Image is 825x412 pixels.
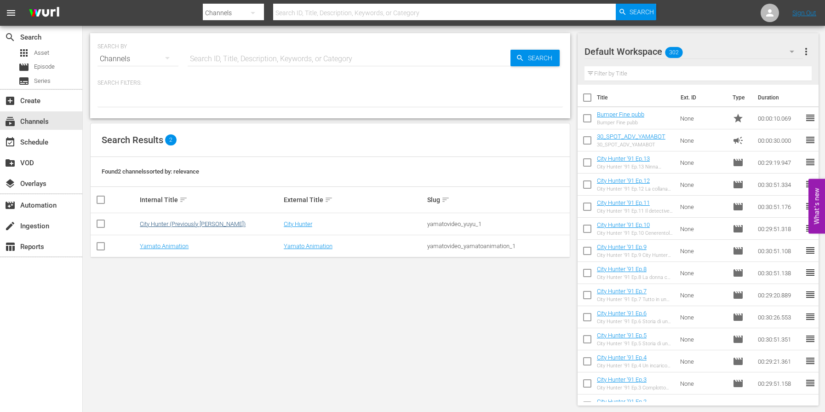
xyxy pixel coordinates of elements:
span: Episode [733,267,744,279]
td: None [676,174,729,196]
a: City Hunter '91 Ep.6 [597,310,647,317]
span: Asset [18,47,29,58]
span: Series [18,75,29,87]
span: Search [524,50,560,66]
td: None [676,107,729,129]
td: 00:30:51.334 [754,174,805,196]
span: Episode [733,245,744,256]
div: City Hunter '91 Ep.6 Storia di un fantasma (seconda parte) [597,319,673,325]
a: Sign Out [792,9,816,17]
button: Open Feedback Widget [808,179,825,233]
span: menu [6,7,17,18]
span: Search [5,32,16,43]
span: Episode [733,312,744,323]
span: Episode [733,223,744,234]
td: 00:30:51.138 [754,262,805,284]
td: 00:29:51.158 [754,372,805,395]
span: reorder [805,201,816,212]
div: yamatovideo_yuyu_1 [427,221,568,227]
span: Episode [733,201,744,212]
div: Slug [427,194,568,205]
div: External Title [284,194,425,205]
span: reorder [805,333,816,344]
span: Search [630,4,654,20]
td: 00:29:21.361 [754,350,805,372]
span: reorder [805,223,816,234]
a: City Hunter '91 Ep.9 [597,244,647,250]
a: 30_SPOT_ADV_YAMABOT [597,133,665,140]
div: City Hunter '91 Ep.11 Il detective che amò [PERSON_NAME] [597,208,673,214]
td: None [676,372,729,395]
a: City Hunter '91 Ep.7 [597,288,647,295]
a: City Hunter '91 Ep.12 [597,177,650,184]
span: sort [179,196,188,204]
span: Episode [733,378,744,389]
div: yamatovideo_yamatoanimation_1 [427,243,568,250]
div: City Hunter '91 Ep.10 Cenerentola per una notte [597,230,673,236]
td: None [676,218,729,240]
button: more_vert [801,41,812,63]
span: Automation [5,200,16,211]
td: None [676,306,729,328]
td: 00:30:51.351 [754,328,805,350]
a: City Hunter '91 Ep.3 [597,376,647,383]
td: 00:30:51.108 [754,240,805,262]
th: Type [727,85,752,110]
span: Episode [733,356,744,367]
span: Episode [733,334,744,345]
td: 00:30:26.553 [754,306,805,328]
span: VOD [5,157,16,168]
span: Episode [733,179,744,190]
span: Schedule [5,137,16,148]
button: Search [510,50,560,66]
td: 00:29:19.947 [754,151,805,174]
div: Channels [97,46,178,72]
a: City Hunter '91 Ep.13 [597,155,650,162]
div: City Hunter '91 Ep.7 Tutto in un giorno [597,296,673,302]
span: more_vert [801,46,812,57]
a: City Hunter '91 Ep.5 [597,332,647,339]
a: City Hunter '91 Ep.4 [597,354,647,361]
td: None [676,262,729,284]
span: reorder [805,355,816,366]
th: Ext. ID [675,85,727,110]
div: Internal Title [140,194,281,205]
span: reorder [805,179,816,190]
span: reorder [805,289,816,300]
div: Bumper Fine pubb [597,120,644,126]
td: None [676,350,729,372]
span: Reports [5,241,16,252]
a: City Hunter '91 Ep.11 [597,199,650,206]
span: reorder [805,377,816,389]
span: Found 2 channels sorted by: relevance [102,168,199,175]
span: Overlays [5,178,16,189]
div: City Hunter '91 Ep.8 La donna che grida vendetta [597,274,673,280]
span: reorder [805,400,816,411]
div: City Hunter '91 Ep.13 Ninna nanna funebre [597,164,673,170]
span: Ad [733,135,744,146]
span: Create [5,95,16,106]
span: Asset [34,48,49,58]
span: Search Results [102,134,163,145]
span: Promo [733,113,744,124]
span: Episode [733,400,744,411]
span: sort [325,196,333,204]
span: sort [441,196,450,204]
a: Yamato Animation [140,243,189,250]
td: None [676,129,729,151]
span: Episode [733,157,744,168]
span: Ingestion [5,221,16,232]
td: None [676,240,729,262]
td: None [676,196,729,218]
div: City Hunter '91 Ep.5 Storia di un fantasma (prima parte) [597,341,673,347]
span: reorder [805,245,816,256]
a: City Hunter (Previously [PERSON_NAME]) [140,221,246,227]
a: Yamato Animation [284,243,332,250]
span: reorder [805,311,816,322]
div: City Hunter '91 Ep.12 La collana dei ricordi [597,186,673,192]
span: reorder [805,134,816,145]
td: 00:00:30.000 [754,129,805,151]
span: Series [34,76,51,86]
p: Search Filters: [97,79,563,87]
th: Title [597,85,675,110]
